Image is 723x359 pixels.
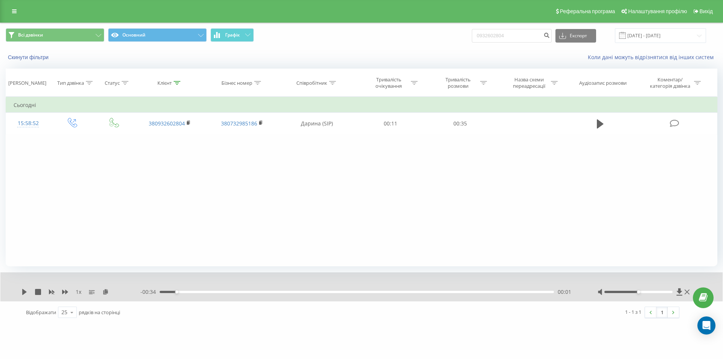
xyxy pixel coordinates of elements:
[175,290,178,293] div: Accessibility label
[509,76,549,89] div: Назва схеми переадресації
[157,80,172,86] div: Клієнт
[558,288,571,296] span: 00:01
[278,113,356,134] td: Дарина (SIP)
[438,76,478,89] div: Тривалість розмови
[637,290,640,293] div: Accessibility label
[140,288,160,296] span: - 00:34
[579,80,627,86] div: Аудіозапис розмови
[221,120,257,127] a: 380732985186
[555,29,596,43] button: Експорт
[628,8,687,14] span: Налаштування профілю
[18,32,43,38] span: Всі дзвінки
[697,316,715,335] div: Open Intercom Messenger
[6,98,717,113] td: Сьогодні
[105,80,120,86] div: Статус
[108,28,207,42] button: Основний
[472,29,552,43] input: Пошук за номером
[560,8,615,14] span: Реферальна програма
[14,116,43,131] div: 15:58:52
[76,288,81,296] span: 1 x
[225,32,240,38] span: Графік
[656,307,668,318] a: 1
[700,8,713,14] span: Вихід
[149,120,185,127] a: 380932602804
[588,53,717,61] a: Коли дані можуть відрізнятися вiд інших систем
[26,309,56,316] span: Відображати
[210,28,254,42] button: Графік
[648,76,692,89] div: Коментар/категорія дзвінка
[61,309,67,316] div: 25
[425,113,494,134] td: 00:35
[625,308,641,316] div: 1 - 1 з 1
[57,80,84,86] div: Тип дзвінка
[356,113,425,134] td: 00:11
[6,28,104,42] button: Всі дзвінки
[221,80,252,86] div: Бізнес номер
[8,80,46,86] div: [PERSON_NAME]
[6,54,52,61] button: Скинути фільтри
[79,309,120,316] span: рядків на сторінці
[296,80,327,86] div: Співробітник
[369,76,409,89] div: Тривалість очікування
